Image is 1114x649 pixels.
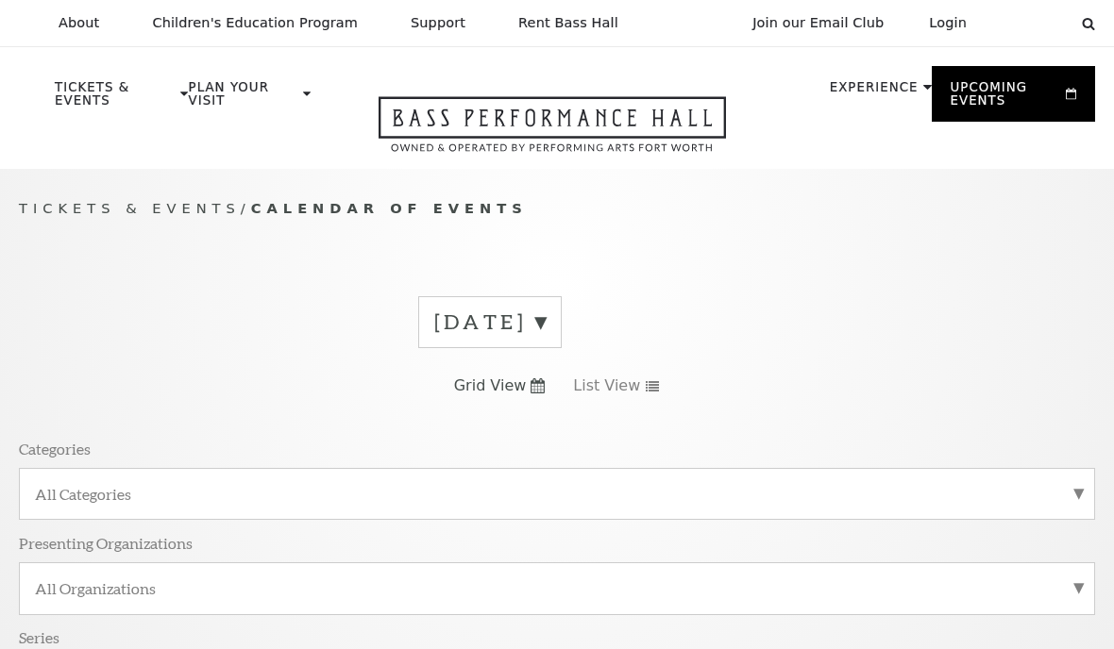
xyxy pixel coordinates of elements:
[19,627,59,647] p: Series
[434,308,546,337] label: [DATE]
[573,375,640,396] span: List View
[830,81,919,104] p: Experience
[189,81,298,117] p: Plan Your Visit
[251,200,528,216] span: Calendar of Events
[19,439,91,458] p: Categories
[19,200,241,216] span: Tickets & Events
[411,15,465,31] p: Support
[454,375,527,396] span: Grid View
[19,533,193,553] p: Presenting Organizations
[951,81,1061,117] p: Upcoming Events
[55,81,176,117] p: Tickets & Events
[997,14,1064,32] select: Select:
[518,15,618,31] p: Rent Bass Hall
[19,197,1095,221] p: /
[35,484,1079,504] label: All Categories
[35,578,1079,598] label: All Organizations
[152,15,358,31] p: Children's Education Program
[59,15,99,31] p: About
